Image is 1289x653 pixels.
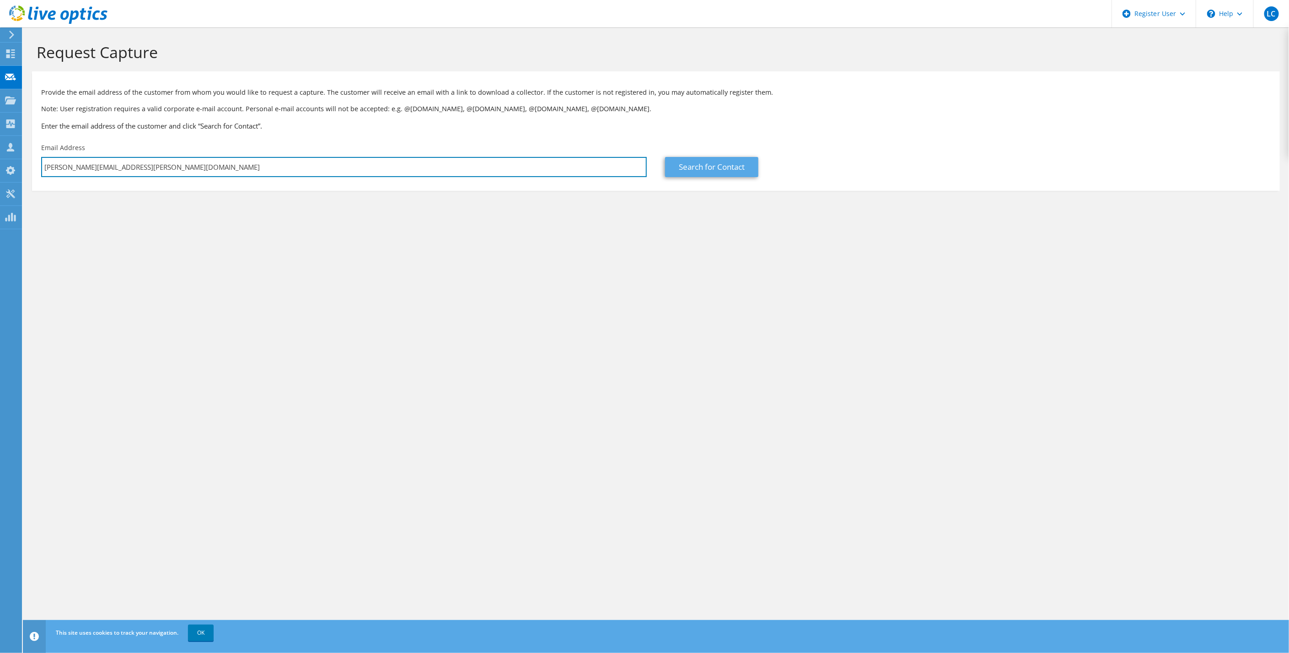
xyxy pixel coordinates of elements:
span: This site uses cookies to track your navigation. [56,629,178,637]
p: Provide the email address of the customer from whom you would like to request a capture. The cust... [41,87,1271,97]
a: OK [188,625,214,641]
svg: \n [1207,10,1215,18]
p: Note: User registration requires a valid corporate e-mail account. Personal e-mail accounts will ... [41,104,1271,114]
a: Search for Contact [665,157,758,177]
label: Email Address [41,143,85,152]
span: LC [1264,6,1279,21]
h1: Request Capture [37,43,1271,62]
h3: Enter the email address of the customer and click “Search for Contact”. [41,121,1271,131]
